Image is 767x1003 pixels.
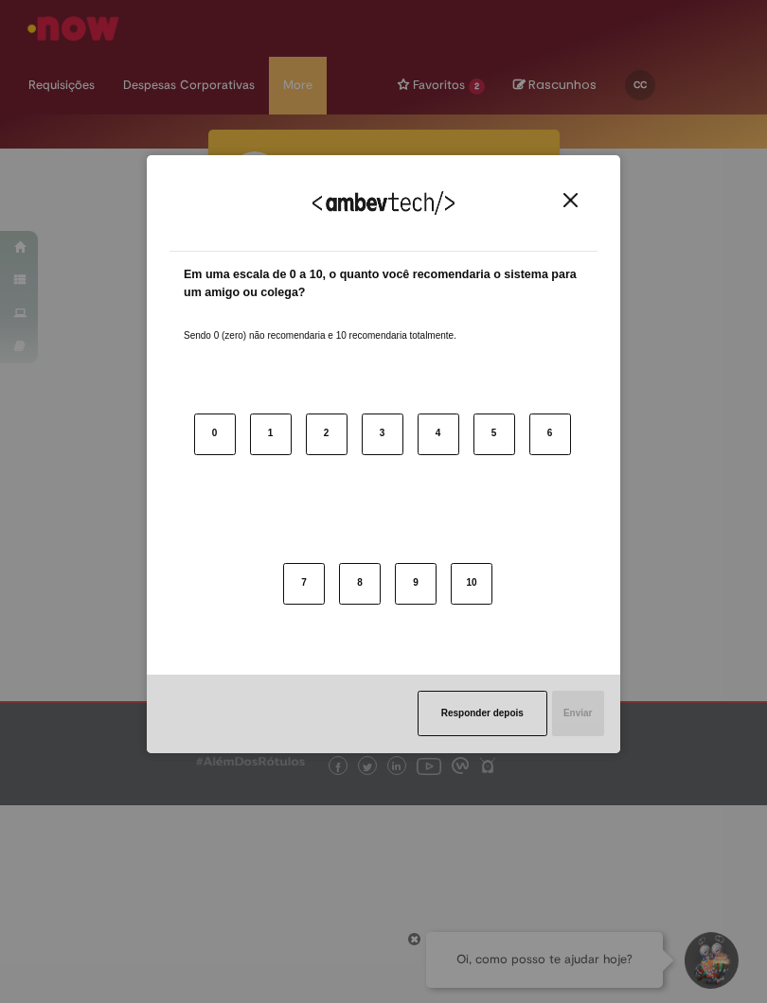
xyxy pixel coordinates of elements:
[194,414,236,455] button: 0
[558,192,583,208] button: Close
[312,191,455,215] img: Logo Ambevtech
[418,414,459,455] button: 4
[250,414,292,455] button: 1
[283,563,325,605] button: 7
[184,266,583,302] label: Em uma escala de 0 a 10, o quanto você recomendaria o sistema para um amigo ou colega?
[362,414,403,455] button: 3
[418,691,547,736] button: Responder depois
[563,193,578,207] img: Close
[395,563,437,605] button: 9
[339,563,381,605] button: 8
[451,563,492,605] button: 10
[529,414,571,455] button: 6
[184,307,456,343] label: Sendo 0 (zero) não recomendaria e 10 recomendaria totalmente.
[473,414,515,455] button: 5
[306,414,348,455] button: 2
